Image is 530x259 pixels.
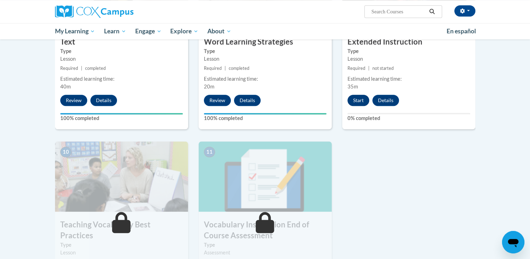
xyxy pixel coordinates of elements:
[442,24,481,39] a: En español
[60,55,183,63] div: Lesson
[60,113,183,114] div: Your progress
[60,114,183,122] label: 100% completed
[427,7,437,16] button: Search
[204,55,326,63] div: Lesson
[371,7,427,16] input: Search Courses
[203,23,236,39] a: About
[204,47,326,55] label: Type
[347,75,470,83] div: Estimated learning time:
[347,84,358,89] span: 35m
[60,249,183,257] div: Lesson
[55,27,95,35] span: My Learning
[204,114,326,122] label: 100% completed
[454,5,475,16] button: Account Settings
[347,114,470,122] label: 0% completed
[60,147,71,157] span: 10
[199,219,332,241] h3: Vocabulary Instruction End of Course Assessment
[225,66,226,71] span: |
[234,95,261,106] button: Details
[50,23,100,39] a: My Learning
[60,66,78,71] span: Required
[44,23,486,39] div: Main menu
[204,147,215,157] span: 11
[502,231,524,253] iframe: Button to launch messaging window
[55,219,188,241] h3: Teaching Vocabulary Best Practices
[81,66,82,71] span: |
[372,95,399,106] button: Details
[347,55,470,63] div: Lesson
[229,66,249,71] span: completed
[104,27,126,35] span: Learn
[204,249,326,257] div: Assessment
[55,5,188,18] a: Cox Campus
[131,23,166,39] a: Engage
[347,66,365,71] span: Required
[60,95,87,106] button: Review
[204,95,231,106] button: Review
[199,141,332,212] img: Course Image
[204,84,214,89] span: 20m
[204,75,326,83] div: Estimated learning time:
[55,141,188,212] img: Course Image
[204,113,326,114] div: Your progress
[60,84,71,89] span: 40m
[85,66,106,71] span: completed
[204,241,326,249] label: Type
[99,23,131,39] a: Learn
[55,5,133,18] img: Cox Campus
[166,23,203,39] a: Explore
[447,27,476,35] span: En español
[372,66,394,71] span: not started
[207,27,231,35] span: About
[347,95,369,106] button: Start
[368,66,370,71] span: |
[90,95,117,106] button: Details
[60,47,183,55] label: Type
[170,27,198,35] span: Explore
[135,27,161,35] span: Engage
[347,47,470,55] label: Type
[60,75,183,83] div: Estimated learning time:
[204,66,222,71] span: Required
[60,241,183,249] label: Type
